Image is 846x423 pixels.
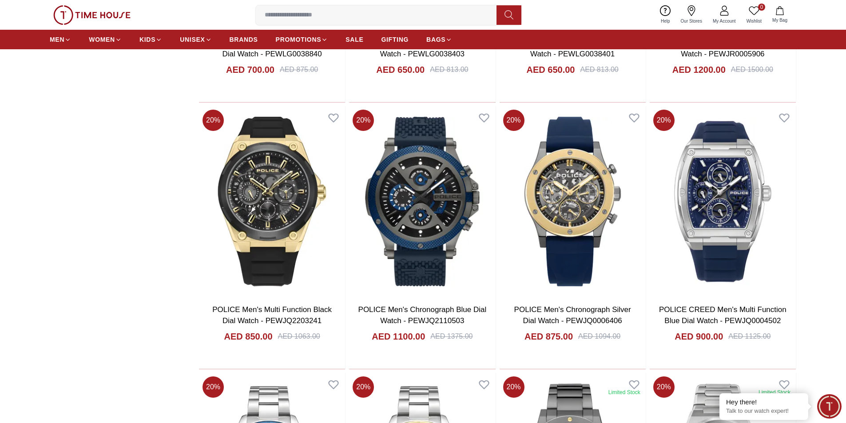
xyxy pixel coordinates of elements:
h4: AED 1200.00 [672,63,726,76]
h4: AED 875.00 [524,330,573,343]
div: AED 813.00 [580,64,618,75]
span: Wishlist [743,18,765,24]
img: POLICE Men's Chronograph Blue Dial Watch - PEWJQ2110503 [349,106,495,297]
a: BRANDS [230,32,258,47]
span: Our Stores [677,18,706,24]
span: KIDS [139,35,155,44]
div: Chat Widget [817,394,842,419]
span: 20 % [503,110,524,131]
a: 0Wishlist [741,4,767,26]
a: GIFTING [381,32,409,47]
h4: AED 650.00 [376,63,425,76]
span: My Bag [769,17,791,24]
h4: AED 650.00 [527,63,575,76]
span: GIFTING [381,35,409,44]
h4: AED 900.00 [675,330,723,343]
div: AED 1375.00 [430,331,473,342]
span: 20 % [353,110,374,131]
span: My Account [709,18,739,24]
p: Talk to our watch expert! [726,407,802,415]
img: ... [53,5,131,25]
span: 20 % [653,110,675,131]
div: AED 875.00 [280,64,318,75]
span: 20 % [653,376,675,398]
a: Our Stores [675,4,707,26]
img: POLICE CREED Men's Multi Function Blue Dial Watch - PEWJQ0004502 [650,106,796,297]
span: PROMOTIONS [276,35,322,44]
div: AED 1063.00 [278,331,320,342]
a: SALE [346,32,363,47]
span: MEN [50,35,64,44]
span: BRANDS [230,35,258,44]
span: UNISEX [180,35,205,44]
img: POLICE Men's Multi Function Black Dial Watch - PEWJQ2203241 [199,106,345,297]
a: POLICE Men's Chronograph Blue Dial Watch - PEWJQ2110503 [358,305,487,325]
span: SALE [346,35,363,44]
span: 0 [758,4,765,11]
a: POLICE Men's Chronograph Silver Dial Watch - PEWJQ0006406 [514,305,631,325]
span: 20 % [353,376,374,398]
a: MEN [50,32,71,47]
span: WOMEN [89,35,115,44]
h4: AED 700.00 [226,63,274,76]
a: BAGS [426,32,452,47]
div: Limited Stock [759,389,790,396]
h4: AED 850.00 [224,330,273,343]
span: Help [657,18,674,24]
div: AED 813.00 [430,64,468,75]
span: 20 % [503,376,524,398]
div: AED 1094.00 [578,331,620,342]
span: 20 % [203,110,224,131]
div: Hey there! [726,398,802,407]
button: My Bag [767,4,793,25]
div: AED 1125.00 [728,331,771,342]
a: POLICE CREED Men's Multi Function Blue Dial Watch - PEWJQ0004502 [659,305,786,325]
a: KIDS [139,32,162,47]
a: WOMEN [89,32,122,47]
a: UNISEX [180,32,211,47]
h4: AED 1100.00 [372,330,425,343]
span: BAGS [426,35,445,44]
span: 20 % [203,376,224,398]
div: AED 1500.00 [731,64,773,75]
div: Limited Stock [608,389,640,396]
a: POLICE Men's Multi Function Black Dial Watch - PEWJQ2203241 [212,305,332,325]
a: PROMOTIONS [276,32,328,47]
img: POLICE Men's Chronograph Silver Dial Watch - PEWJQ0006406 [500,106,646,297]
a: Help [655,4,675,26]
